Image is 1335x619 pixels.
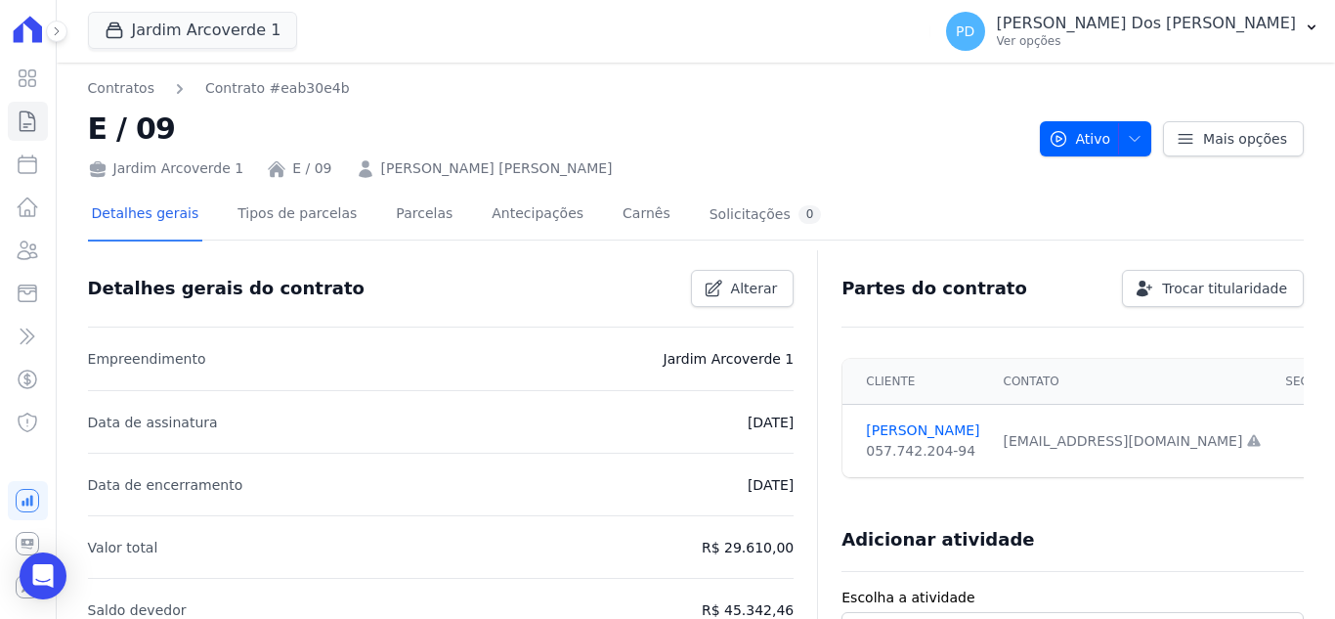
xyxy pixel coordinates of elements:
[1122,270,1304,307] a: Trocar titularidade
[997,33,1296,49] p: Ver opções
[748,411,794,434] p: [DATE]
[702,536,794,559] p: R$ 29.610,00
[731,279,778,298] span: Alterar
[997,14,1296,33] p: [PERSON_NAME] Dos [PERSON_NAME]
[1203,129,1287,149] span: Mais opções
[798,205,822,224] div: 0
[88,347,206,371] p: Empreendimento
[88,277,365,300] h3: Detalhes gerais do contrato
[748,473,794,497] p: [DATE]
[841,277,1027,300] h3: Partes do contrato
[88,473,243,497] p: Data de encerramento
[841,528,1034,552] h3: Adicionar atividade
[956,24,974,38] span: PD
[205,78,350,99] a: Contrato #eab30e4b
[292,158,331,179] a: E / 09
[841,588,1304,608] label: Escolha a atividade
[488,190,587,242] a: Antecipações
[381,158,613,179] a: [PERSON_NAME] [PERSON_NAME]
[20,553,66,599] div: Open Intercom Messenger
[842,359,991,405] th: Cliente
[392,190,456,242] a: Parcelas
[88,78,154,99] a: Contratos
[992,359,1274,405] th: Contato
[866,420,979,441] a: [PERSON_NAME]
[866,441,979,462] div: 057.742.204-94
[1163,121,1304,156] a: Mais opções
[664,347,795,371] p: Jardim Arcoverde 1
[619,190,674,242] a: Carnês
[88,411,218,434] p: Data de assinatura
[1049,121,1111,156] span: Ativo
[1004,431,1263,452] div: [EMAIL_ADDRESS][DOMAIN_NAME]
[710,205,822,224] div: Solicitações
[691,270,795,307] a: Alterar
[234,190,361,242] a: Tipos de parcelas
[1162,279,1287,298] span: Trocar titularidade
[88,536,158,559] p: Valor total
[930,4,1335,59] button: PD [PERSON_NAME] Dos [PERSON_NAME] Ver opções
[88,78,350,99] nav: Breadcrumb
[88,158,244,179] div: Jardim Arcoverde 1
[1040,121,1152,156] button: Ativo
[88,78,1024,99] nav: Breadcrumb
[88,190,203,242] a: Detalhes gerais
[706,190,826,242] a: Solicitações0
[88,107,1024,151] h2: E / 09
[88,12,298,49] button: Jardim Arcoverde 1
